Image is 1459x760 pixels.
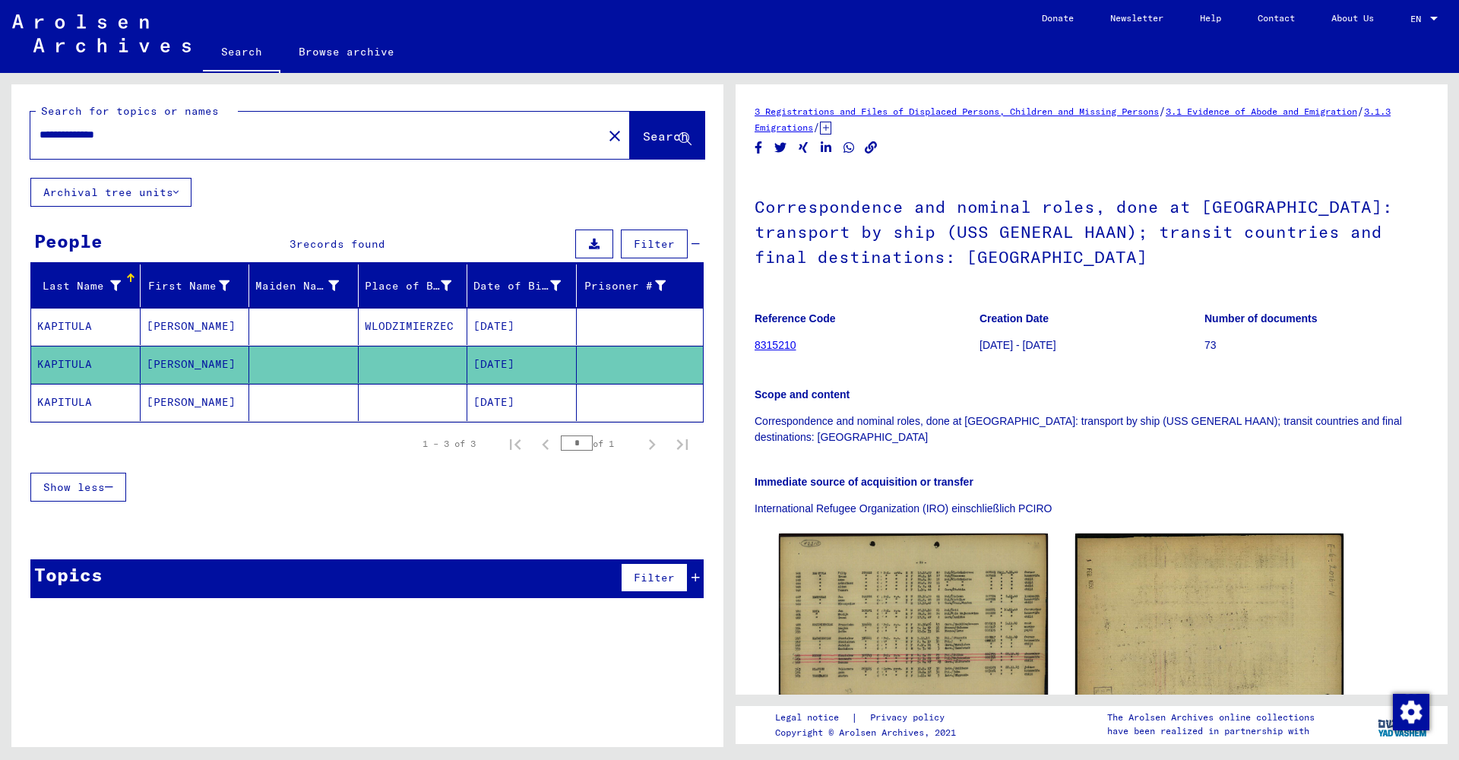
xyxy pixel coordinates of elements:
[255,274,358,298] div: Maiden Name
[1204,337,1429,353] p: 73
[467,264,577,307] mat-header-cell: Date of Birth
[621,230,688,258] button: Filter
[255,278,339,294] div: Maiden Name
[30,178,191,207] button: Archival tree units
[858,710,963,726] a: Privacy policy
[43,480,105,494] span: Show less
[530,429,561,459] button: Previous page
[755,501,1429,517] p: International Refugee Organization (IRO) einschließlich PCIRO
[779,534,1048,715] img: 001.jpg
[667,429,698,459] button: Last page
[147,278,230,294] div: First Name
[1393,694,1429,730] img: Zustimmung ändern
[621,563,688,592] button: Filter
[37,274,140,298] div: Last Name
[634,237,675,251] span: Filter
[296,237,385,251] span: records found
[365,274,471,298] div: Place of Birth
[203,33,280,73] a: Search
[775,710,963,726] div: |
[643,128,688,144] span: Search
[34,561,103,588] div: Topics
[41,104,219,118] mat-label: Search for topics or names
[37,278,121,294] div: Last Name
[290,237,296,251] span: 3
[500,429,530,459] button: First page
[359,308,468,345] mat-cell: WLODZIMIERZEC
[1204,312,1318,325] b: Number of documents
[141,264,250,307] mat-header-cell: First Name
[577,264,704,307] mat-header-cell: Prisoner #
[1166,106,1357,117] a: 3.1 Evidence of Abode and Emigration
[980,337,1204,353] p: [DATE] - [DATE]
[467,308,577,345] mat-cell: [DATE]
[34,227,103,255] div: People
[755,106,1159,117] a: 3 Registrations and Files of Displaced Persons, Children and Missing Persons
[1375,705,1432,743] img: yv_logo.png
[818,138,834,157] button: Share on LinkedIn
[606,127,624,145] mat-icon: close
[141,308,250,345] mat-cell: [PERSON_NAME]
[359,264,468,307] mat-header-cell: Place of Birth
[141,384,250,421] mat-cell: [PERSON_NAME]
[1357,104,1364,118] span: /
[863,138,879,157] button: Copy link
[1107,724,1315,738] p: have been realized in partnership with
[813,120,820,134] span: /
[467,384,577,421] mat-cell: [DATE]
[796,138,812,157] button: Share on Xing
[249,264,359,307] mat-header-cell: Maiden Name
[583,278,666,294] div: Prisoner #
[637,429,667,459] button: Next page
[473,274,580,298] div: Date of Birth
[751,138,767,157] button: Share on Facebook
[755,312,836,325] b: Reference Code
[473,278,561,294] div: Date of Birth
[773,138,789,157] button: Share on Twitter
[634,571,675,584] span: Filter
[775,710,851,726] a: Legal notice
[147,274,249,298] div: First Name
[755,172,1429,289] h1: Correspondence and nominal roles, done at [GEOGRAPHIC_DATA]: transport by ship (USS GENERAL HAAN)...
[1159,104,1166,118] span: /
[561,436,637,451] div: of 1
[280,33,413,70] a: Browse archive
[630,112,704,159] button: Search
[755,413,1429,445] p: Correspondence and nominal roles, done at [GEOGRAPHIC_DATA]: transport by ship (USS GENERAL HAAN)...
[31,308,141,345] mat-cell: KAPITULA
[365,278,452,294] div: Place of Birth
[30,473,126,502] button: Show less
[467,346,577,383] mat-cell: [DATE]
[980,312,1049,325] b: Creation Date
[755,476,973,488] b: Immediate source of acquisition or transfer
[600,120,630,150] button: Clear
[841,138,857,157] button: Share on WhatsApp
[423,437,476,451] div: 1 – 3 of 3
[755,339,796,351] a: 8315210
[1107,711,1315,724] p: The Arolsen Archives online collections
[31,384,141,421] mat-cell: KAPITULA
[1410,13,1421,24] mat-select-trigger: EN
[12,14,191,52] img: Arolsen_neg.svg
[31,264,141,307] mat-header-cell: Last Name
[141,346,250,383] mat-cell: [PERSON_NAME]
[31,346,141,383] mat-cell: KAPITULA
[583,274,685,298] div: Prisoner #
[775,726,963,739] p: Copyright © Arolsen Archives, 2021
[755,388,850,401] b: Scope and content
